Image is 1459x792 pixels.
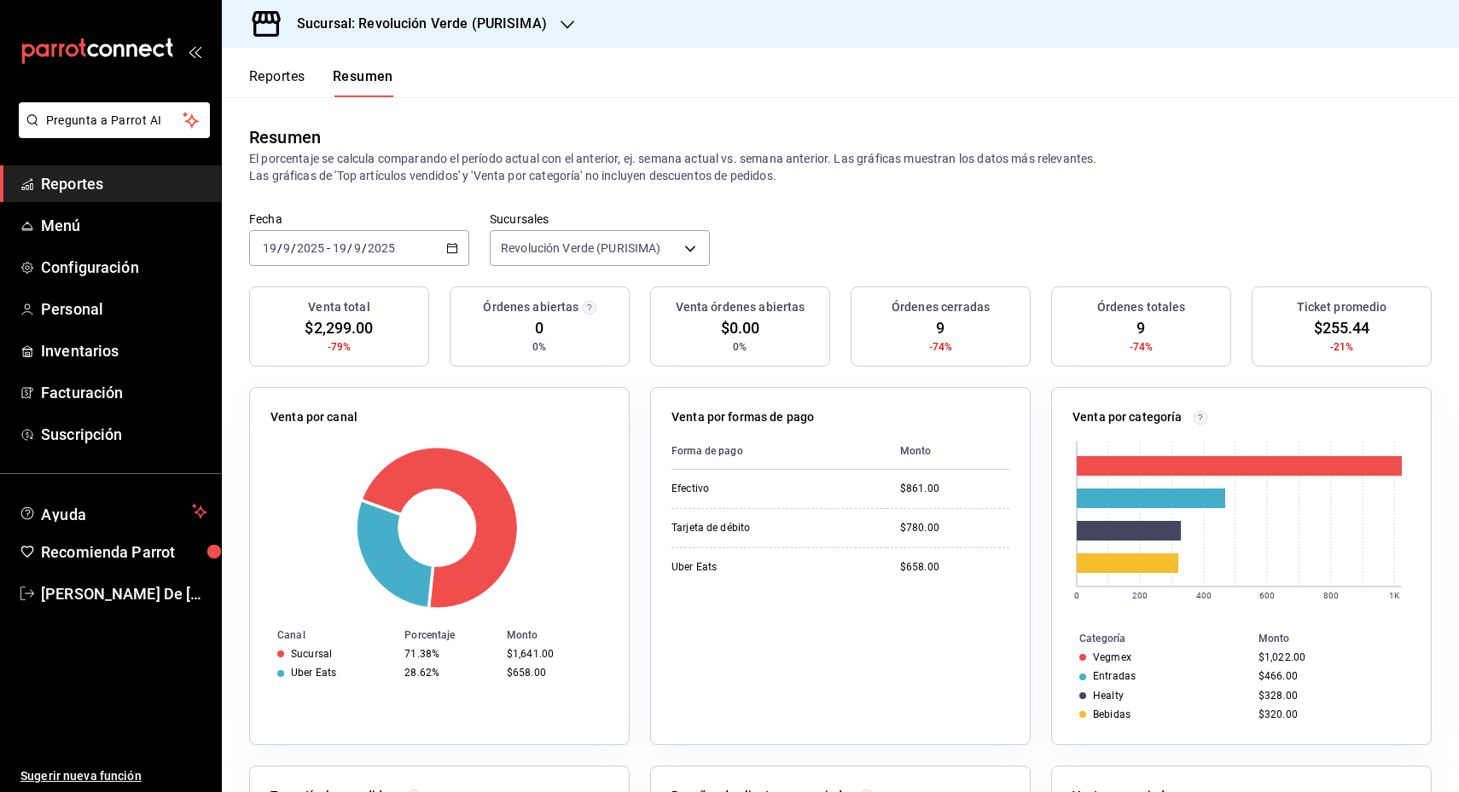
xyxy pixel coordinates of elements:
[676,298,805,316] h3: Venta órdenes abiertas
[41,501,185,522] span: Ayuda
[296,241,325,255] input: ----
[404,667,493,679] div: 28.62%
[283,14,547,34] h3: Sucursal: Revolución Verde (PURISIMA)
[671,482,842,496] div: Efectivo
[327,241,330,255] span: -
[19,102,210,138] button: Pregunta a Parrot AI
[721,316,760,339] span: $0.00
[1130,339,1154,355] span: -74%
[532,339,546,355] span: 0%
[892,298,990,316] h3: Órdenes cerradas
[398,626,500,645] th: Porcentaje
[929,339,953,355] span: -74%
[20,767,207,785] span: Sugerir nueva función
[188,44,201,58] button: open_drawer_menu
[41,298,207,321] span: Personal
[1196,591,1212,600] text: 400
[900,482,1009,496] div: $861.00
[249,124,321,150] div: Resumen
[332,241,347,255] input: --
[1258,651,1404,663] div: $1,022.00
[1259,591,1275,600] text: 600
[501,240,661,257] span: Revolución Verde (PURISIMA)
[262,241,277,255] input: --
[535,316,543,339] span: 0
[1097,298,1186,316] h3: Órdenes totales
[270,408,357,426] p: Venta por canal
[507,648,602,660] div: $1,641.00
[46,112,183,130] span: Pregunta a Parrot AI
[1093,690,1124,702] div: Healty
[249,213,469,225] label: Fecha
[249,68,393,97] div: navigation tabs
[671,560,842,575] div: Uber Eats
[1093,651,1131,663] div: Vegmex
[41,423,207,446] span: Suscripción
[328,339,352,355] span: -79%
[671,433,886,470] th: Forma de pago
[1136,316,1145,339] span: 9
[483,298,578,316] h3: Órdenes abiertas
[333,68,393,97] button: Resumen
[282,241,291,255] input: --
[249,150,1432,184] p: El porcentaje se calcula comparando el período actual con el anterior, ej. semana actual vs. sema...
[277,241,282,255] span: /
[1323,591,1339,600] text: 800
[1093,708,1131,720] div: Bebidas
[1314,316,1370,339] span: $255.44
[900,521,1009,535] div: $780.00
[1258,670,1404,682] div: $466.00
[347,241,352,255] span: /
[362,241,367,255] span: /
[1258,690,1404,702] div: $328.00
[291,241,296,255] span: /
[1093,670,1136,682] div: Entradas
[12,124,210,142] a: Pregunta a Parrot AI
[507,667,602,679] div: $658.00
[41,339,207,362] span: Inventarios
[305,316,373,339] span: $2,299.00
[308,298,369,316] h3: Venta total
[353,241,362,255] input: --
[41,256,207,279] span: Configuración
[733,339,747,355] span: 0%
[41,214,207,237] span: Menú
[671,408,814,426] p: Venta por formas de pago
[1389,591,1400,600] text: 1K
[291,667,336,679] div: Uber Eats
[900,560,1009,575] div: $658.00
[291,648,332,660] div: Sucursal
[1297,298,1387,316] h3: Ticket promedio
[41,582,207,605] span: [PERSON_NAME] De [PERSON_NAME]
[41,541,207,564] span: Recomienda Parrot
[886,433,1009,470] th: Monto
[490,213,710,225] label: Sucursales
[500,626,629,645] th: Monto
[936,316,945,339] span: 9
[41,381,207,404] span: Facturación
[249,68,305,97] button: Reportes
[1132,591,1148,600] text: 200
[1330,339,1354,355] span: -21%
[1074,591,1079,600] text: 0
[1252,629,1431,648] th: Monto
[1258,708,1404,720] div: $320.00
[404,648,493,660] div: 71.38%
[1052,629,1252,648] th: Categoría
[671,521,842,535] div: Tarjeta de débito
[367,241,396,255] input: ----
[1072,408,1183,426] p: Venta por categoría
[250,626,398,645] th: Canal
[41,172,207,195] span: Reportes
